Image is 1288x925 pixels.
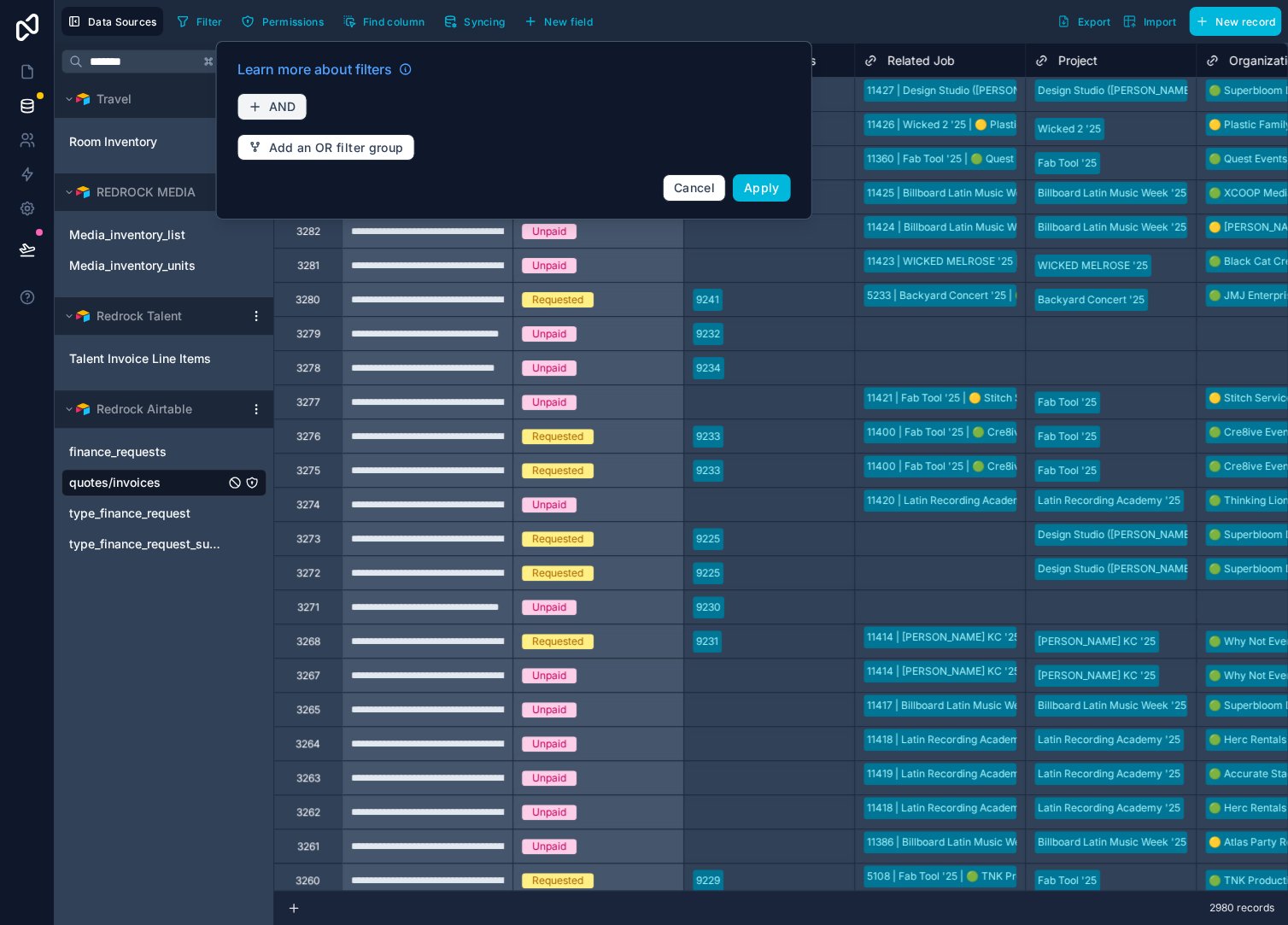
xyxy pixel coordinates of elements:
[61,530,266,558] div: type_finance_request_sub-status
[1038,698,1186,713] div: Billboard Latin Music Week '25
[61,500,266,527] div: type_finance_request
[296,361,320,375] div: 3278
[733,174,791,202] button: Apply
[296,498,320,512] div: 3274
[69,257,196,274] span: Media_inventory_units
[69,133,225,150] a: Room Inventory
[269,140,404,155] span: Add an OR filter group
[69,474,161,491] span: quotes/invoices
[69,443,225,460] a: finance_requests
[674,180,715,195] span: Cancel
[744,180,780,195] span: Apply
[696,326,720,342] div: 9232
[237,93,307,120] button: AND
[544,15,593,28] span: New field
[69,226,185,243] span: Media_inventory_list
[1038,220,1186,235] div: Billboard Latin Music Week '25
[696,634,718,649] div: 9231
[237,59,392,79] span: Learn more about filters
[61,469,266,496] div: quotes/invoices
[296,635,320,648] div: 3268
[867,664,1206,679] div: 11414 | [PERSON_NAME] KC '25 | 🟢 Why Not Events / Why Not Events
[296,805,320,819] div: 3262
[696,360,721,376] div: 9234
[297,259,319,272] div: 3281
[1038,800,1180,816] div: Latin Recording Academy '25
[696,565,720,581] div: 9225
[196,15,223,28] span: Filter
[69,350,225,367] a: Talent Invoice Line Items
[1038,732,1180,747] div: Latin Recording Academy '25
[69,257,225,274] a: Media_inventory_units
[1038,527,1233,542] div: Design Studio ([PERSON_NAME] Budget)
[296,532,320,546] div: 3273
[867,869,1086,884] div: 5108 | Fab Tool '25 | 🟢 TNK Productions LLC
[1051,7,1116,36] button: Export
[61,180,243,204] button: Airtable LogoREDROCK MEDIA
[1038,185,1186,201] div: Billboard Latin Music Week '25
[663,174,726,202] button: Cancel
[296,737,320,751] div: 3264
[269,99,296,114] span: AND
[237,59,413,79] a: Learn more about filters
[76,309,90,323] img: Airtable Logo
[296,703,320,717] div: 3265
[296,395,320,409] div: 3277
[69,536,225,553] a: type_finance_request_sub-status
[1038,493,1180,508] div: Latin Recording Academy '25
[296,293,320,307] div: 3280
[1038,873,1097,888] div: Fab Tool '25
[1077,15,1110,28] span: Export
[296,430,320,443] div: 3276
[97,184,196,201] span: REDROCK MEDIA
[867,629,1206,645] div: 11414 | [PERSON_NAME] KC '25 | 🟢 Why Not Events / Why Not Events
[1209,901,1274,915] span: 2980 records
[235,9,329,34] button: Permissions
[437,9,511,34] button: Syncing
[696,463,720,478] div: 9233
[235,9,336,34] a: Permissions
[61,252,266,279] div: Media_inventory_units
[69,505,225,522] a: type_finance_request
[696,429,720,444] div: 9233
[297,600,319,614] div: 3271
[363,15,424,28] span: Find column
[867,834,1274,850] div: 11386 | Billboard Latin Music Week '25 | 🟡 Atlas Party Rental DBA Atlas Event Rental
[61,7,163,36] button: Data Sources
[296,566,320,580] div: 3272
[296,225,320,238] div: 3282
[69,474,225,491] a: quotes/invoices
[97,401,192,418] span: Redrock Airtable
[69,133,157,150] span: Room Inventory
[1038,292,1145,307] div: Backyard Concert '25
[1116,7,1182,36] button: Import
[1215,15,1275,28] span: New record
[61,221,266,249] div: Media_inventory_list
[1038,634,1156,649] div: [PERSON_NAME] KC '25
[61,304,243,328] button: Airtable LogoRedrock Talent
[1038,155,1097,171] div: Fab Tool '25
[696,873,720,888] div: 9229
[1038,766,1180,782] div: Latin Recording Academy '25
[296,669,320,682] div: 3267
[696,600,721,615] div: 9230
[296,771,320,785] div: 3263
[69,226,225,243] a: Media_inventory_list
[337,9,430,34] button: Find column
[261,15,323,28] span: Permissions
[61,345,266,372] div: Talent Invoice Line Items
[1038,668,1156,683] div: [PERSON_NAME] KC '25
[61,438,266,465] div: finance_requests
[1038,395,1097,410] div: Fab Tool '25
[1038,258,1148,273] div: WICKED MELROSE '25
[1038,121,1101,137] div: Wicked 2 '25
[297,840,319,853] div: 3261
[1189,7,1281,36] button: New record
[97,307,182,325] span: Redrock Talent
[1143,15,1176,28] span: Import
[867,185,1281,201] div: 11425 | Billboard Latin Music Week '25 | 🟢 XCOOP Media, INC dba Hxecute / Hxecute
[69,505,190,522] span: type_finance_request
[696,531,720,547] div: 9225
[61,128,266,155] div: Room Inventory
